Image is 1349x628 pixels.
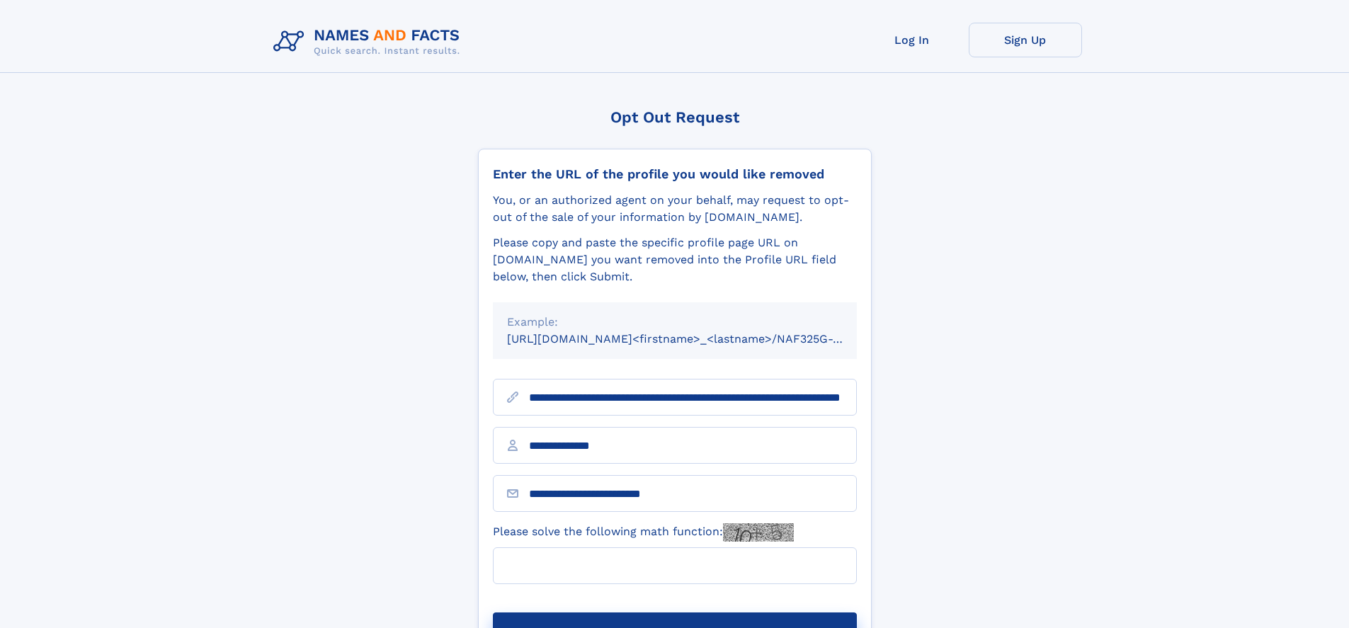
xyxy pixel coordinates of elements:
div: Enter the URL of the profile you would like removed [493,166,857,182]
div: Please copy and paste the specific profile page URL on [DOMAIN_NAME] you want removed into the Pr... [493,234,857,285]
img: Logo Names and Facts [268,23,472,61]
a: Sign Up [969,23,1082,57]
div: Opt Out Request [478,108,872,126]
div: Example: [507,314,843,331]
div: You, or an authorized agent on your behalf, may request to opt-out of the sale of your informatio... [493,192,857,226]
small: [URL][DOMAIN_NAME]<firstname>_<lastname>/NAF325G-xxxxxxxx [507,332,884,346]
label: Please solve the following math function: [493,523,794,542]
a: Log In [855,23,969,57]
